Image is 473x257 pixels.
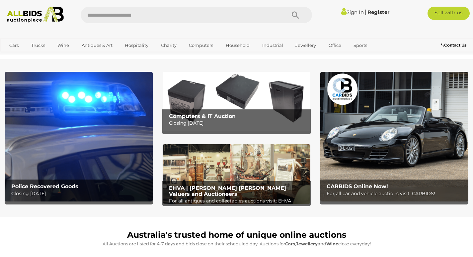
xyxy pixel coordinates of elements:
b: Police Recovered Goods [11,183,78,190]
a: Jewellery [291,40,320,51]
strong: Cars [285,241,295,246]
b: Contact Us [441,43,466,48]
img: Police Recovered Goods [5,72,153,201]
a: Trucks [27,40,49,51]
a: [GEOGRAPHIC_DATA] [5,51,61,62]
img: Computers & IT Auction [163,72,310,131]
img: CARBIDS Online Now! [320,72,468,201]
strong: Wine [326,241,338,246]
a: Office [324,40,346,51]
a: Sports [349,40,371,51]
img: Allbids.com.au [4,7,67,23]
a: Wine [53,40,73,51]
a: Sign In [341,9,364,15]
a: Charity [157,40,181,51]
a: EHVA | Evans Hastings Valuers and Auctioneers EHVA | [PERSON_NAME] [PERSON_NAME] Valuers and Auct... [163,144,310,203]
strong: Jewellery [296,241,318,246]
b: Computers & IT Auction [169,113,236,119]
p: All Auctions are listed for 4-7 days and bids close on their scheduled day. Auctions for , and cl... [8,240,465,248]
b: EHVA | [PERSON_NAME] [PERSON_NAME] Valuers and Auctioneers [169,185,286,197]
a: Sell with us [428,7,470,20]
p: Closing [DATE] [169,119,307,127]
p: Closing [DATE] [11,190,150,198]
a: Antiques & Art [77,40,117,51]
a: Contact Us [441,42,468,49]
h1: Australia's trusted home of unique online auctions [8,230,465,240]
a: Computers [185,40,217,51]
a: Household [221,40,254,51]
a: Police Recovered Goods Police Recovered Goods Closing [DATE] [5,72,153,201]
p: For all antiques and collectables auctions visit: EHVA [169,197,307,205]
span: | [365,8,366,16]
a: Register [367,9,389,15]
a: Hospitality [120,40,153,51]
a: Computers & IT Auction Computers & IT Auction Closing [DATE] [163,72,310,131]
a: Industrial [258,40,287,51]
a: Cars [5,40,23,51]
a: CARBIDS Online Now! CARBIDS Online Now! For all car and vehicle auctions visit: CARBIDS! [320,72,468,201]
button: Search [279,7,312,23]
p: For all car and vehicle auctions visit: CARBIDS! [327,190,465,198]
b: CARBIDS Online Now! [327,183,388,190]
img: EHVA | Evans Hastings Valuers and Auctioneers [163,144,310,203]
